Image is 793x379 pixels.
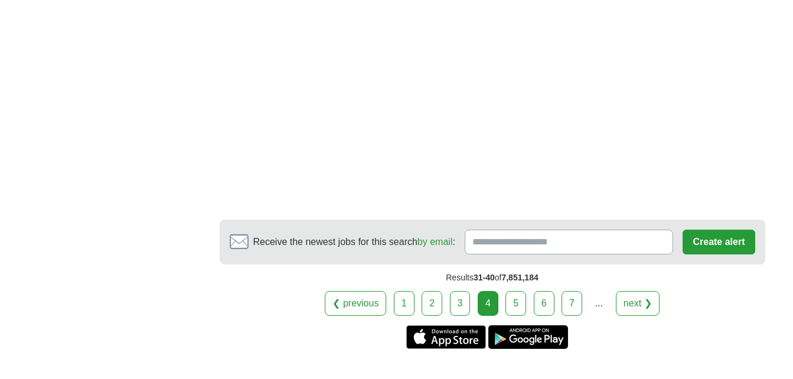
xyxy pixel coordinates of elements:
[562,291,582,316] a: 7
[394,291,415,316] a: 1
[422,291,442,316] a: 2
[616,291,660,316] a: next ❯
[450,291,471,316] a: 3
[587,292,611,315] div: ...
[220,264,765,291] div: Results of
[501,273,538,282] span: 7,851,184
[406,325,486,349] a: Get the iPhone app
[534,291,554,316] a: 6
[683,230,755,254] button: Create alert
[488,325,568,349] a: Get the Android app
[325,291,386,316] a: ❮ previous
[474,273,495,282] span: 31-40
[505,291,526,316] a: 5
[478,291,498,316] div: 4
